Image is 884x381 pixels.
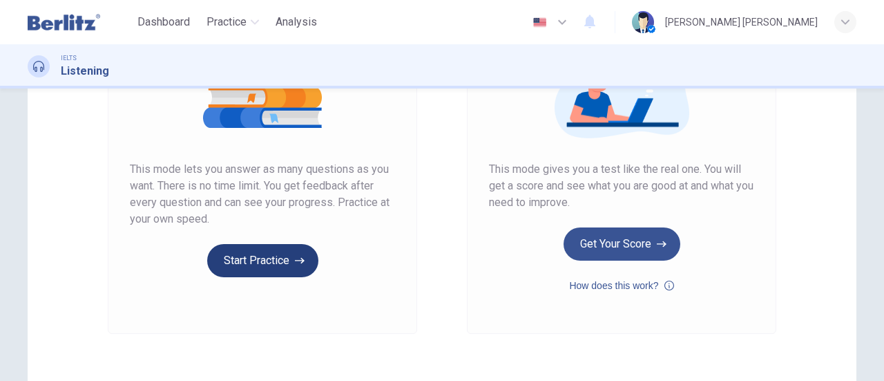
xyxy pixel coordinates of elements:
button: How does this work? [569,277,673,294]
button: Get Your Score [564,227,680,261]
h1: Listening [61,63,109,80]
span: This mode lets you answer as many questions as you want. There is no time limit. You get feedback... [130,161,395,227]
a: Berlitz Latam logo [28,8,132,36]
span: IELTS [61,53,77,63]
button: Start Practice [207,244,318,277]
span: Analysis [276,14,317,30]
button: Dashboard [132,10,195,35]
img: Profile picture [632,11,654,33]
div: [PERSON_NAME] [PERSON_NAME] [665,14,818,30]
span: Practice [206,14,247,30]
button: Practice [201,10,265,35]
span: Dashboard [137,14,190,30]
button: Analysis [270,10,323,35]
img: Berlitz Latam logo [28,8,100,36]
span: This mode gives you a test like the real one. You will get a score and see what you are good at a... [489,161,754,211]
img: en [531,17,548,28]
